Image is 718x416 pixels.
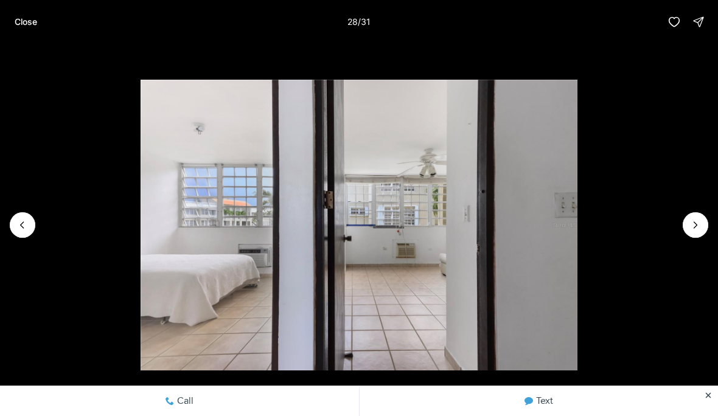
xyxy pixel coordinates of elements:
[10,212,35,238] button: Previous slide
[683,212,708,238] button: Next slide
[7,10,44,34] button: Close
[15,17,37,27] p: Close
[347,16,371,27] p: 28 / 31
